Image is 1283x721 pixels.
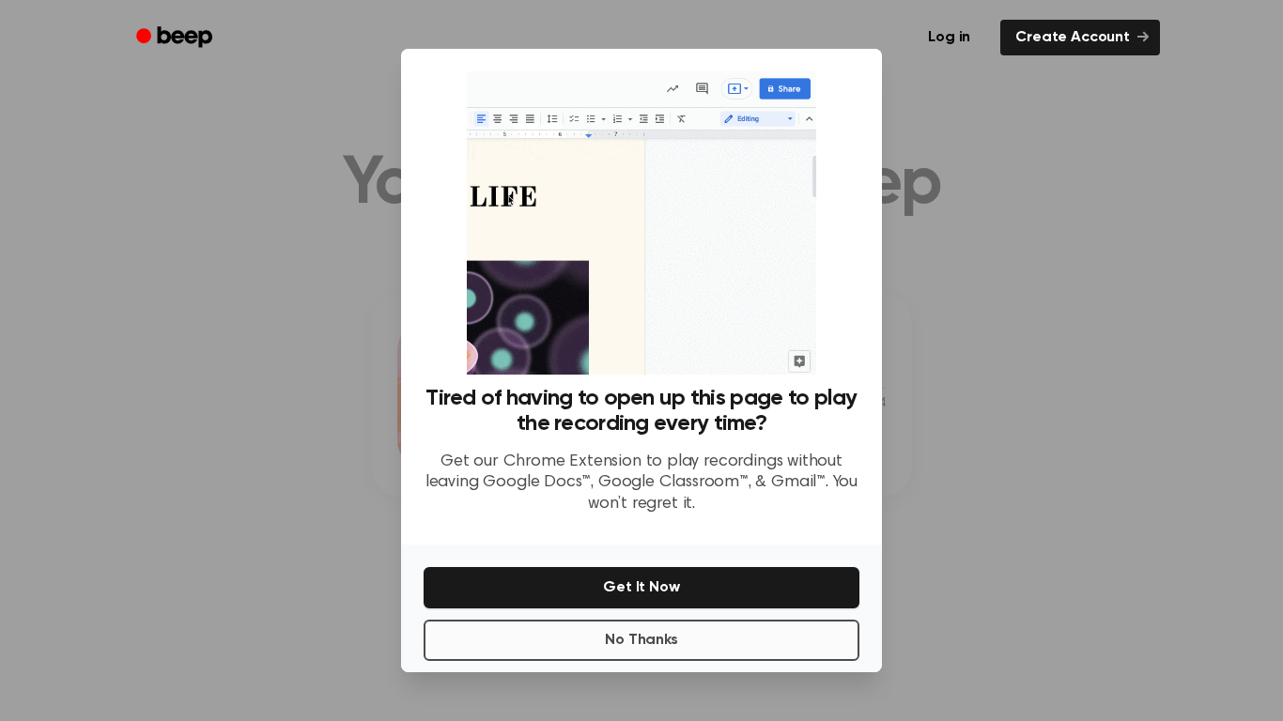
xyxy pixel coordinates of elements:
[424,567,859,608] button: Get It Now
[424,386,859,437] h3: Tired of having to open up this page to play the recording every time?
[467,71,815,375] img: Beep extension in action
[424,452,859,515] p: Get our Chrome Extension to play recordings without leaving Google Docs™, Google Classroom™, & Gm...
[1000,20,1160,55] a: Create Account
[909,16,989,59] a: Log in
[123,20,229,56] a: Beep
[424,620,859,661] button: No Thanks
